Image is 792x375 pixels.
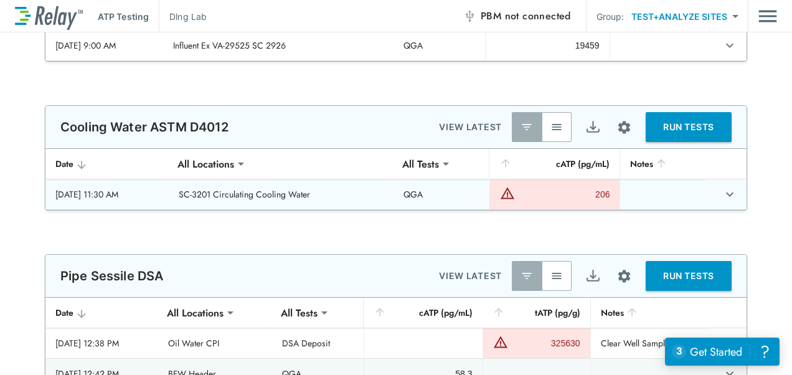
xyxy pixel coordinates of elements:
button: RUN TESTS [646,261,732,291]
div: All Tests [272,300,326,325]
img: Export Icon [585,268,601,284]
p: VIEW LATEST [439,120,502,135]
div: cATP (pg/mL) [499,156,610,171]
img: Drawer Icon [758,4,777,28]
p: Cooling Water ASTM D4012 [60,120,229,135]
div: cATP (pg/mL) [374,305,473,320]
button: Export [578,112,608,142]
p: Pipe Sessile DSA [60,268,163,283]
img: Offline Icon [463,10,476,22]
td: DSA Deposit [272,328,364,358]
button: Site setup [608,260,641,293]
th: Date [45,298,158,328]
button: Main menu [758,4,777,28]
td: Influent Ex VA-29525 SC 2926 [163,31,394,60]
div: [DATE] 12:38 PM [55,337,148,349]
button: Site setup [608,111,641,144]
td: QGA [394,179,489,209]
span: PBM [481,7,571,25]
td: Oil Water CPI [158,328,271,358]
div: [DATE] 11:30 AM [55,188,159,201]
p: VIEW LATEST [439,268,502,283]
img: View All [550,270,563,282]
img: Latest [521,121,533,133]
img: Settings Icon [616,120,632,135]
span: not connected [505,9,571,23]
div: 206 [518,188,610,201]
button: PBM not connected [458,4,576,29]
button: expand row [719,35,740,56]
img: Export Icon [585,120,601,135]
div: All Tests [394,151,448,176]
button: expand row [719,184,740,205]
div: Notes [601,305,700,320]
img: Warning [493,335,508,349]
th: Date [45,149,169,179]
p: Group: [596,10,625,23]
img: View All [550,121,563,133]
div: 19459 [496,39,599,52]
td: QGA [394,31,485,60]
iframe: Resource center [665,338,780,366]
div: All Locations [158,300,232,325]
p: ATP Testing [98,10,149,23]
img: Latest [521,270,533,282]
td: SC-3201 Circulating Cooling Water [169,179,394,209]
button: RUN TESTS [646,112,732,142]
img: Settings Icon [616,268,632,284]
button: expand row [719,333,740,354]
table: sticky table [45,149,747,210]
button: Export [578,261,608,291]
div: tATP (pg/g) [493,305,580,320]
div: All Locations [169,151,243,176]
div: [DATE] 9:00 AM [55,39,153,52]
img: LuminUltra Relay [15,3,83,30]
p: Dlng Lab [169,10,207,23]
div: 325630 [511,337,580,349]
td: Clear Well Sample 3 [590,328,710,358]
img: Warning [500,186,515,201]
div: Notes [630,156,695,171]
